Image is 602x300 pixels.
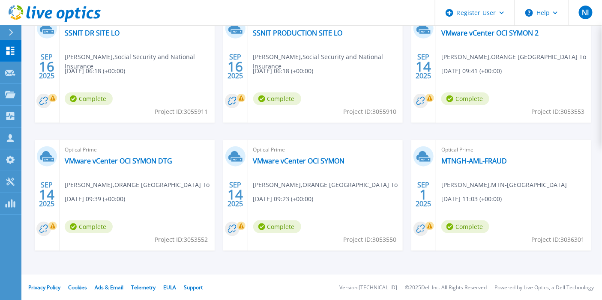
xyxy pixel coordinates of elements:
[228,63,243,70] span: 16
[228,191,243,198] span: 14
[65,194,125,204] span: [DATE] 09:39 (+00:00)
[420,191,428,198] span: 1
[39,179,55,210] div: SEP 2025
[65,220,113,233] span: Complete
[65,52,215,71] span: [PERSON_NAME] , Social Security and National Insurance
[582,9,589,16] span: NI
[253,145,398,154] span: Optical Prime
[39,63,54,70] span: 16
[441,180,567,190] span: [PERSON_NAME] , MTN-[GEOGRAPHIC_DATA]
[65,29,120,37] a: SSNIT DR SITE LO
[155,107,208,116] span: Project ID: 3055911
[416,63,431,70] span: 14
[253,194,314,204] span: [DATE] 09:23 (+00:00)
[163,284,176,291] a: EULA
[405,285,487,291] li: © 2025 Dell Inc. All Rights Reserved
[65,145,210,154] span: Optical Prime
[65,92,113,105] span: Complete
[253,157,345,165] a: VMware vCenter OCI SYMON
[39,51,55,82] div: SEP 2025
[131,284,156,291] a: Telemetry
[155,235,208,244] span: Project ID: 3053552
[339,285,397,291] li: Version: [TECHNICAL_ID]
[227,179,243,210] div: SEP 2025
[441,157,507,165] a: MTNGH-AML-FRAUD
[416,179,432,210] div: SEP 2025
[441,145,586,154] span: Optical Prime
[253,66,314,76] span: [DATE] 06:18 (+00:00)
[68,284,87,291] a: Cookies
[532,235,585,244] span: Project ID: 3036301
[343,235,396,244] span: Project ID: 3053550
[95,284,123,291] a: Ads & Email
[416,51,432,82] div: SEP 2025
[28,284,60,291] a: Privacy Policy
[253,220,301,233] span: Complete
[253,92,301,105] span: Complete
[65,157,172,165] a: VMware vCenter OCI SYMON DTG
[441,92,489,105] span: Complete
[532,107,585,116] span: Project ID: 3053553
[184,284,203,291] a: Support
[253,180,398,190] span: [PERSON_NAME] , ORANGE [GEOGRAPHIC_DATA] To
[441,220,489,233] span: Complete
[441,66,502,76] span: [DATE] 09:41 (+00:00)
[441,194,502,204] span: [DATE] 11:03 (+00:00)
[65,180,210,190] span: [PERSON_NAME] , ORANGE [GEOGRAPHIC_DATA] To
[494,285,594,291] li: Powered by Live Optics, a Dell Technology
[253,29,343,37] a: SSNIT PRODUCTION SITE LO
[39,191,54,198] span: 14
[227,51,243,82] div: SEP 2025
[65,66,125,76] span: [DATE] 06:18 (+00:00)
[441,29,539,37] a: VMware vCenter OCI SYMON 2
[253,52,403,71] span: [PERSON_NAME] , Social Security and National Insurance
[441,52,586,62] span: [PERSON_NAME] , ORANGE [GEOGRAPHIC_DATA] To
[343,107,396,116] span: Project ID: 3055910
